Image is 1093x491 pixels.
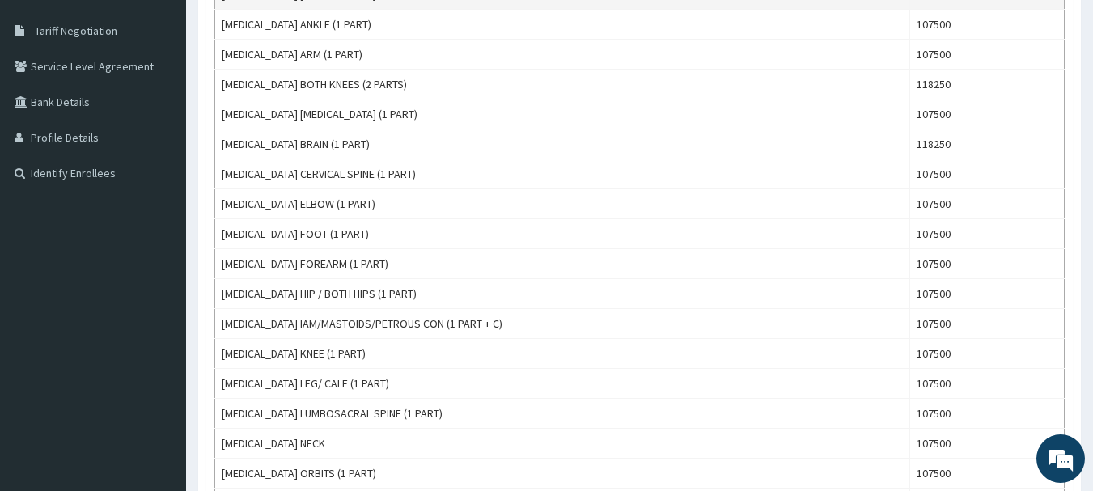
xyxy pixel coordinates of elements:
[215,219,910,249] td: [MEDICAL_DATA] FOOT (1 PART)
[909,309,1064,339] td: 107500
[909,249,1064,279] td: 107500
[215,70,910,99] td: [MEDICAL_DATA] BOTH KNEES (2 PARTS)
[909,459,1064,489] td: 107500
[909,189,1064,219] td: 107500
[215,399,910,429] td: [MEDICAL_DATA] LUMBOSACRAL SPINE (1 PART)
[215,249,910,279] td: [MEDICAL_DATA] FOREARM (1 PART)
[215,129,910,159] td: [MEDICAL_DATA] BRAIN (1 PART)
[909,159,1064,189] td: 107500
[215,339,910,369] td: [MEDICAL_DATA] KNEE (1 PART)
[215,40,910,70] td: [MEDICAL_DATA] ARM (1 PART)
[909,10,1064,40] td: 107500
[265,8,304,47] div: Minimize live chat window
[909,129,1064,159] td: 118250
[909,219,1064,249] td: 107500
[94,144,223,307] span: We're online!
[909,99,1064,129] td: 107500
[215,459,910,489] td: [MEDICAL_DATA] ORBITS (1 PART)
[215,159,910,189] td: [MEDICAL_DATA] CERVICAL SPINE (1 PART)
[215,279,910,309] td: [MEDICAL_DATA] HIP / BOTH HIPS (1 PART)
[909,429,1064,459] td: 107500
[215,189,910,219] td: [MEDICAL_DATA] ELBOW (1 PART)
[215,309,910,339] td: [MEDICAL_DATA] IAM/MASTOIDS/PETROUS CON (1 PART + C)
[909,369,1064,399] td: 107500
[215,10,910,40] td: [MEDICAL_DATA] ANKLE (1 PART)
[35,23,117,38] span: Tariff Negotiation
[909,399,1064,429] td: 107500
[909,339,1064,369] td: 107500
[215,369,910,399] td: [MEDICAL_DATA] LEG/ CALF (1 PART)
[215,429,910,459] td: [MEDICAL_DATA] NECK
[30,81,66,121] img: d_794563401_company_1708531726252_794563401
[215,99,910,129] td: [MEDICAL_DATA] [MEDICAL_DATA] (1 PART)
[84,91,272,112] div: Chat with us now
[909,279,1064,309] td: 107500
[909,70,1064,99] td: 118250
[8,323,308,379] textarea: Type your message and hit 'Enter'
[909,40,1064,70] td: 107500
